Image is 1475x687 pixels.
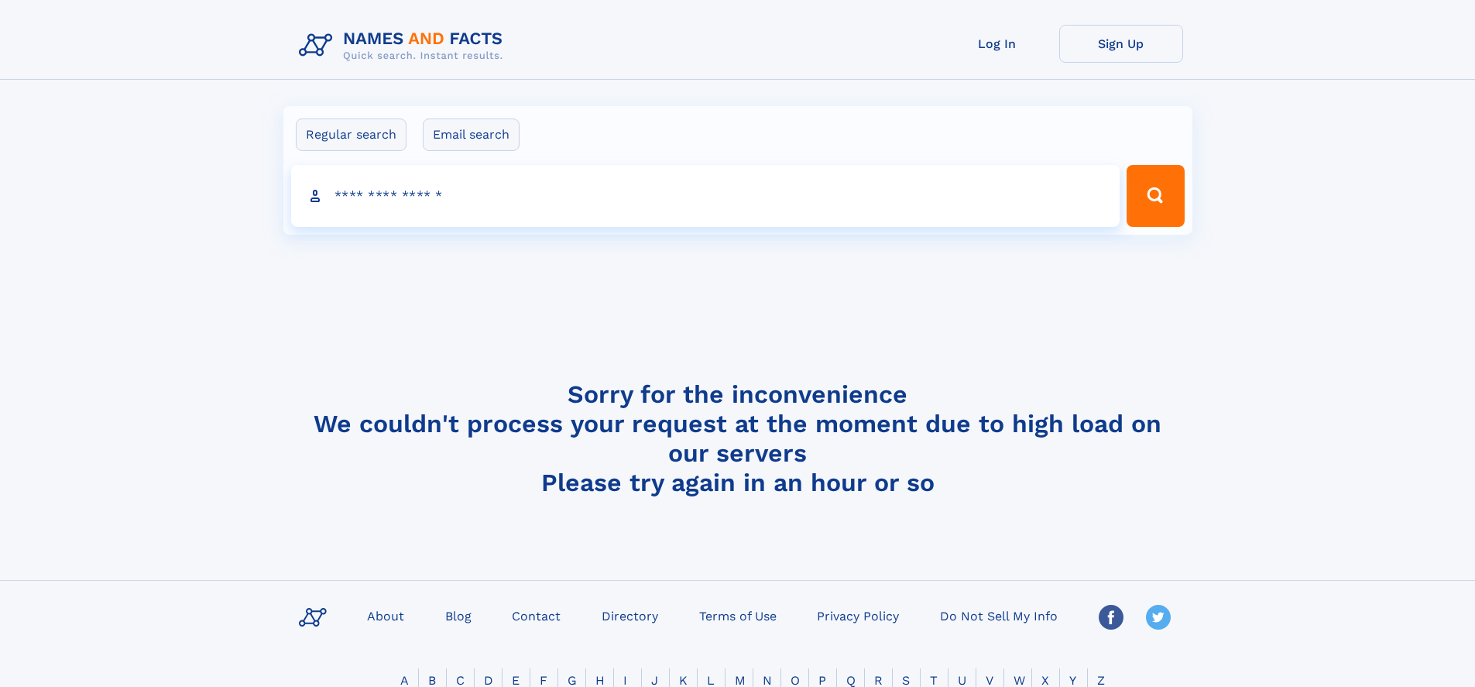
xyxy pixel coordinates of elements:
h4: Sorry for the inconvenience We couldn't process your request at the moment due to high load on ou... [293,380,1183,497]
a: Do Not Sell My Info [934,604,1064,627]
img: Twitter [1146,605,1171,630]
a: Sign Up [1059,25,1183,63]
a: Directory [595,604,664,627]
a: Log In [935,25,1059,63]
input: search input [291,165,1120,227]
a: Privacy Policy [811,604,905,627]
img: Logo Names and Facts [293,25,516,67]
img: Facebook [1099,605,1123,630]
button: Search Button [1127,165,1184,227]
a: About [361,604,410,627]
a: Terms of Use [693,604,783,627]
a: Blog [439,604,478,627]
label: Regular search [296,119,406,151]
a: Contact [506,604,567,627]
label: Email search [423,119,520,151]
